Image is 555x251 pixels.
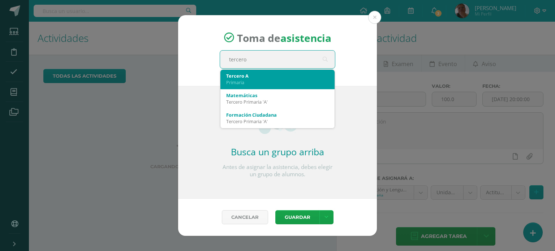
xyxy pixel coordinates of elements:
[280,31,331,44] strong: asistencia
[237,31,331,44] span: Toma de
[226,73,329,79] div: Tercero A
[220,51,335,68] input: Busca un grado o sección aquí...
[275,210,319,224] button: Guardar
[226,79,329,86] div: Primaria
[226,99,329,105] div: Tercero Primaria 'A'
[220,146,335,158] h2: Busca un grupo arriba
[368,11,381,24] button: Close (Esc)
[226,112,329,118] div: Formación Ciudadana
[222,210,268,224] a: Cancelar
[220,164,335,178] p: Antes de asignar la asistencia, debes elegir un grupo de alumnos.
[226,92,329,99] div: Matemáticas
[226,118,329,125] div: Tercero Primaria 'A'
